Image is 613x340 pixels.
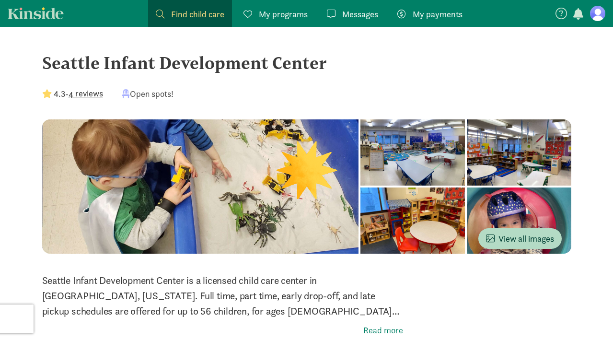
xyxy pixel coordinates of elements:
button: 4 reviews [69,87,103,100]
span: My programs [259,8,308,21]
label: Read more [42,325,403,336]
span: Messages [342,8,378,21]
span: Find child care [171,8,224,21]
p: Seattle Infant Development Center is a licensed child care center in [GEOGRAPHIC_DATA], [US_STATE... [42,273,403,319]
div: Open spots! [122,87,173,100]
a: Kinside [8,7,64,19]
div: Seattle Infant Development Center [42,50,571,76]
span: My payments [413,8,463,21]
strong: 4.3 [54,88,65,99]
button: View all images [478,228,562,249]
div: - [42,87,103,100]
span: View all images [486,232,554,245]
